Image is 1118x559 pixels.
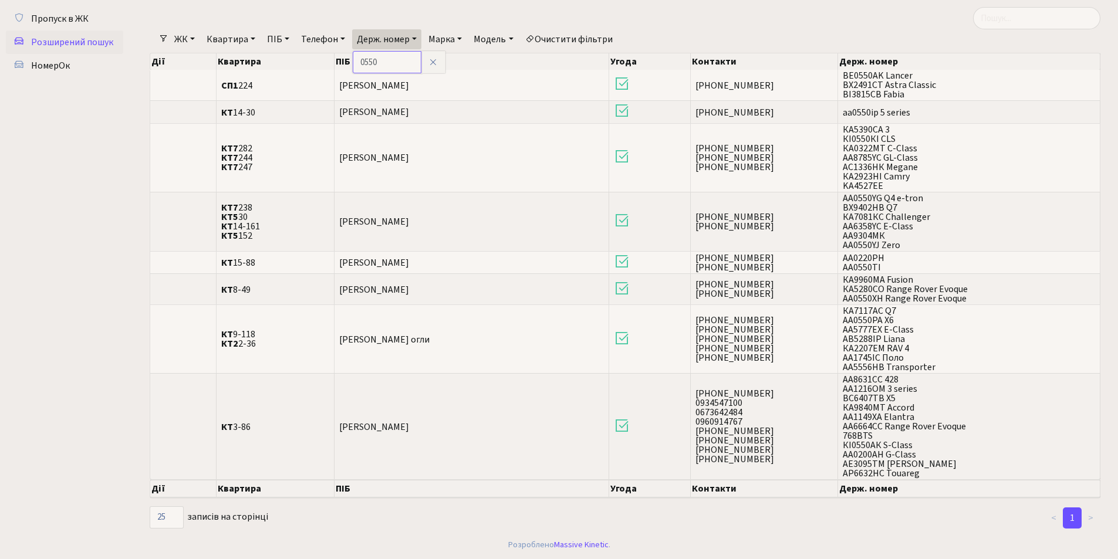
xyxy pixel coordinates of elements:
[221,285,329,294] span: 8-49
[335,53,609,70] th: ПІБ
[691,480,838,497] th: Контакти
[838,53,1100,70] th: Держ. номер
[352,29,421,49] a: Держ. номер
[695,253,833,272] span: [PHONE_NUMBER] [PHONE_NUMBER]
[973,7,1100,29] input: Пошук...
[339,106,409,119] span: [PERSON_NAME]
[31,59,70,72] span: НомерОк
[6,54,123,77] a: НомерОк
[150,480,217,497] th: Дії
[221,203,329,240] span: 238 30 14-161 152
[221,421,233,433] b: КТ
[838,480,1100,497] th: Держ. номер
[31,12,89,25] span: Пропуск в ЖК
[695,316,833,362] span: [PHONE_NUMBER] [PHONE_NUMBER] [PHONE_NUMBER] [PHONE_NUMBER] [PHONE_NUMBER]
[843,125,1095,191] span: КА5390СА 3 КІ0550КІ CLS КА0322МТ C-Class AA8785YC GL-Class АС1336НК Megane КА2923НІ Camry KA4527EE
[695,212,833,231] span: [PHONE_NUMBER] [PHONE_NUMBER]
[221,229,238,242] b: КТ5
[521,29,617,49] a: Очистити фільтри
[221,330,329,348] span: 9-118 2-36
[339,333,430,346] span: [PERSON_NAME] огли
[695,144,833,172] span: [PHONE_NUMBER] [PHONE_NUMBER] [PHONE_NUMBER]
[691,53,838,70] th: Контакти
[31,36,113,49] span: Розширений пошук
[217,480,335,497] th: Квартира
[221,258,329,267] span: 15-88
[843,71,1095,99] span: BE0550AK Lancer BX2491CT Astra Classic BI3815CB Fabia
[221,211,238,223] b: КТ5
[221,144,329,172] span: 282 244 247
[150,506,184,528] select: записів на сторінці
[695,389,833,464] span: [PHONE_NUMBER] 0934547100 0673642484 0960914767 [PHONE_NUMBER] [PHONE_NUMBER] [PHONE_NUMBER] [PHO...
[202,29,260,49] a: Квартира
[339,79,409,92] span: [PERSON_NAME]
[6,7,123,31] a: Пропуск в ЖК
[221,79,238,92] b: СП1
[221,422,329,432] span: 3-86
[1063,507,1082,528] a: 1
[221,201,238,214] b: КТ7
[843,375,1095,478] span: АА8631СС 428 AA1216OM 3 series ВС6407ТВ X5 КА9840МТ Accord АА1149ХА Elantra АА6664СС Range Rover ...
[221,256,233,269] b: КТ
[843,275,1095,303] span: КА9960МА Fusion КА5280СО Range Rover Evoque АА0550ХН Range Rover Evoque
[221,142,238,155] b: КТ7
[262,29,294,49] a: ПІБ
[339,215,409,228] span: [PERSON_NAME]
[339,151,409,164] span: [PERSON_NAME]
[221,161,238,174] b: КТ7
[296,29,350,49] a: Телефон
[150,53,217,70] th: Дії
[695,280,833,299] span: [PHONE_NUMBER] [PHONE_NUMBER]
[221,151,238,164] b: КТ7
[221,81,329,90] span: 224
[335,480,609,497] th: ПІБ
[554,538,609,551] a: Massive Kinetic
[695,81,833,90] span: [PHONE_NUMBER]
[150,506,268,528] label: записів на сторінці
[217,53,335,70] th: Квартира
[221,337,238,350] b: КТ2
[843,108,1095,117] span: аа0550ір 5 series
[170,29,200,49] a: ЖК
[843,194,1095,250] span: AA0550YG Q4 e-tron ВХ9402НВ Q7 КА7081КС Challenger AA6358YC E-Class АА9304МК AA0550YJ Zero
[609,53,691,70] th: Угода
[508,538,610,551] div: Розроблено .
[6,31,123,54] a: Розширений пошук
[221,328,233,341] b: КТ
[695,108,833,117] span: [PHONE_NUMBER]
[221,106,233,119] b: КТ
[221,220,233,233] b: КТ
[843,306,1095,372] span: КА7117АС Q7 АА0550РА X6 АА5777ЕХ E-Class AB5288IP Liana КА2207ЕМ RAV 4 АА1745ІС Поло АА5556НВ Tra...
[339,421,409,433] span: [PERSON_NAME]
[339,283,409,296] span: [PERSON_NAME]
[843,253,1095,272] span: AA0220PH AA0550TI
[339,256,409,269] span: [PERSON_NAME]
[424,29,467,49] a: Марка
[609,480,691,497] th: Угода
[221,283,233,296] b: КТ
[469,29,518,49] a: Модель
[221,108,329,117] span: 14-30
